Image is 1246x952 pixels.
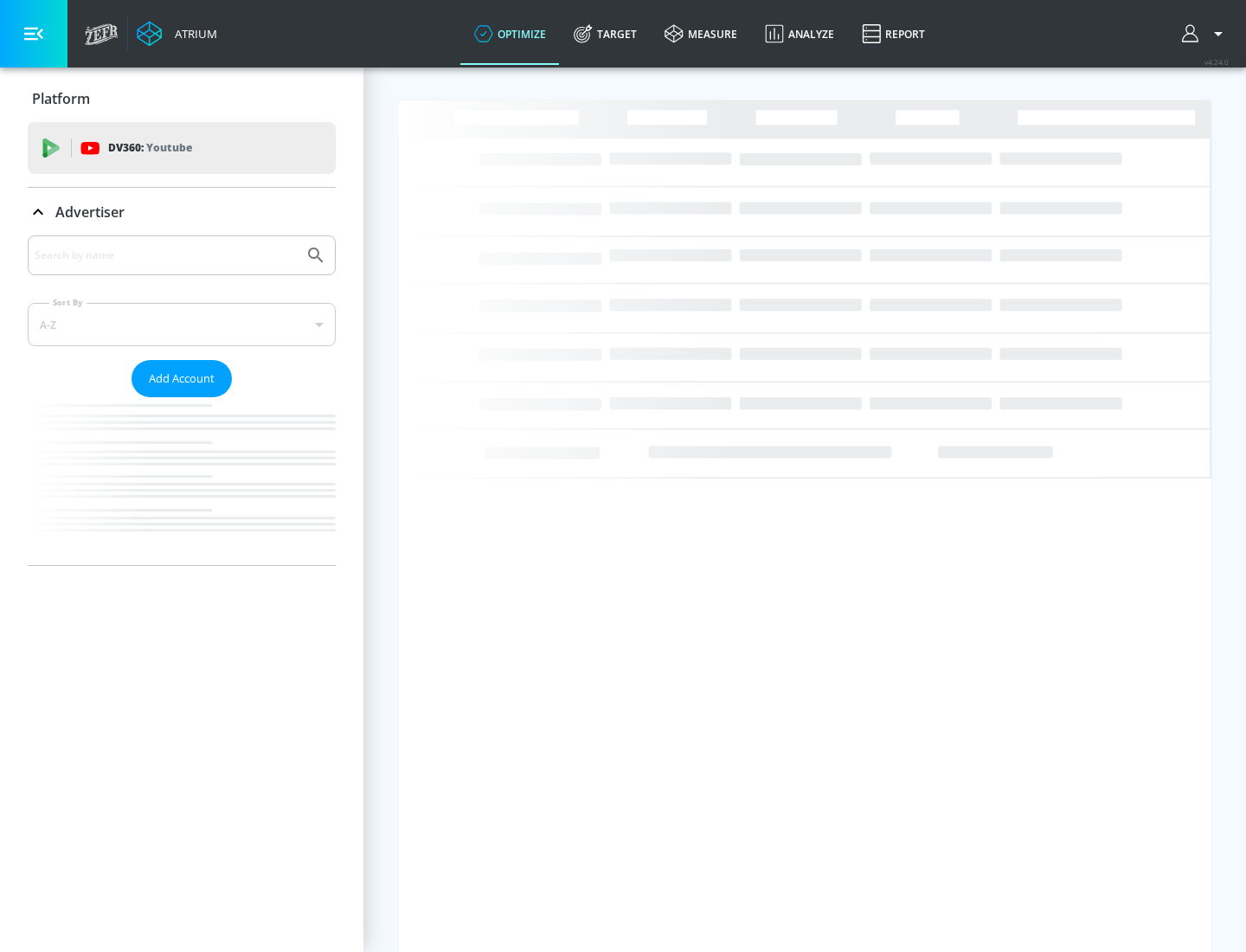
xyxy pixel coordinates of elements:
[132,360,232,397] button: Add Account
[137,21,217,47] a: Atrium
[28,235,336,565] div: Advertiser
[848,3,939,65] a: Report
[460,3,560,65] a: optimize
[560,3,651,65] a: Target
[149,369,215,389] span: Add Account
[55,203,125,222] p: Advertiser
[751,3,848,65] a: Analyze
[32,89,90,108] p: Platform
[28,303,336,346] div: A-Z
[28,397,336,565] nav: list of Advertiser
[146,138,192,157] p: Youtube
[28,122,336,174] div: DV360: Youtube
[651,3,751,65] a: measure
[28,188,336,236] div: Advertiser
[1204,57,1229,67] span: v 4.24.0
[35,244,297,267] input: Search by name
[168,26,217,42] div: Atrium
[28,74,336,123] div: Platform
[108,138,192,158] p: DV360:
[49,297,87,308] label: Sort By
